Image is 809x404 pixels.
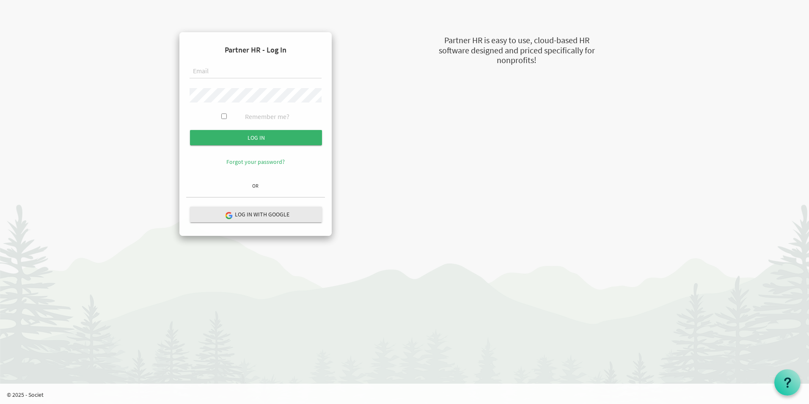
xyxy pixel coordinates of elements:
[396,54,637,66] div: nonprofits!
[226,158,285,166] a: Forgot your password?
[190,207,322,222] button: Log in with Google
[396,44,637,57] div: software designed and priced specifically for
[7,390,809,399] p: © 2025 - Societ
[245,112,289,122] label: Remember me?
[186,39,325,61] h4: Partner HR - Log In
[225,211,232,219] img: google-logo.png
[190,64,322,79] input: Email
[396,34,637,47] div: Partner HR is easy to use, cloud-based HR
[186,183,325,188] h6: OR
[190,130,322,145] input: Log in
